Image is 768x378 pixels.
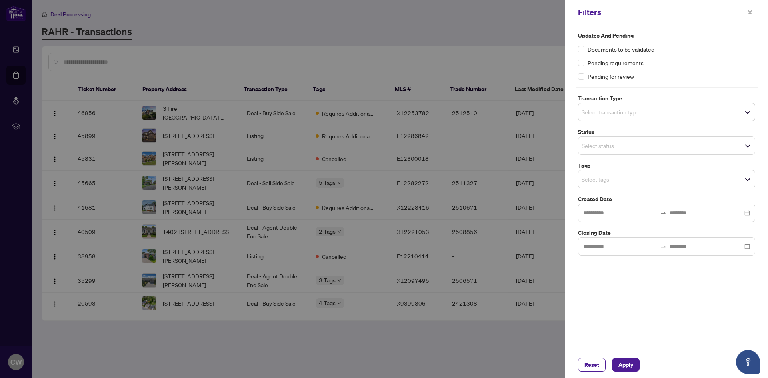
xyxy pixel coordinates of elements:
[660,243,666,250] span: swap-right
[584,358,599,371] span: Reset
[578,128,755,136] label: Status
[660,210,666,216] span: to
[578,228,755,237] label: Closing Date
[578,358,606,372] button: Reset
[618,358,633,371] span: Apply
[588,45,654,54] span: Documents to be validated
[660,243,666,250] span: to
[747,10,753,15] span: close
[736,350,760,374] button: Open asap
[578,161,755,170] label: Tags
[588,72,634,81] span: Pending for review
[578,195,755,204] label: Created Date
[660,210,666,216] span: swap-right
[578,94,755,103] label: Transaction Type
[612,358,640,372] button: Apply
[578,6,745,18] div: Filters
[578,31,755,40] label: Updates and Pending
[588,58,644,67] span: Pending requirements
